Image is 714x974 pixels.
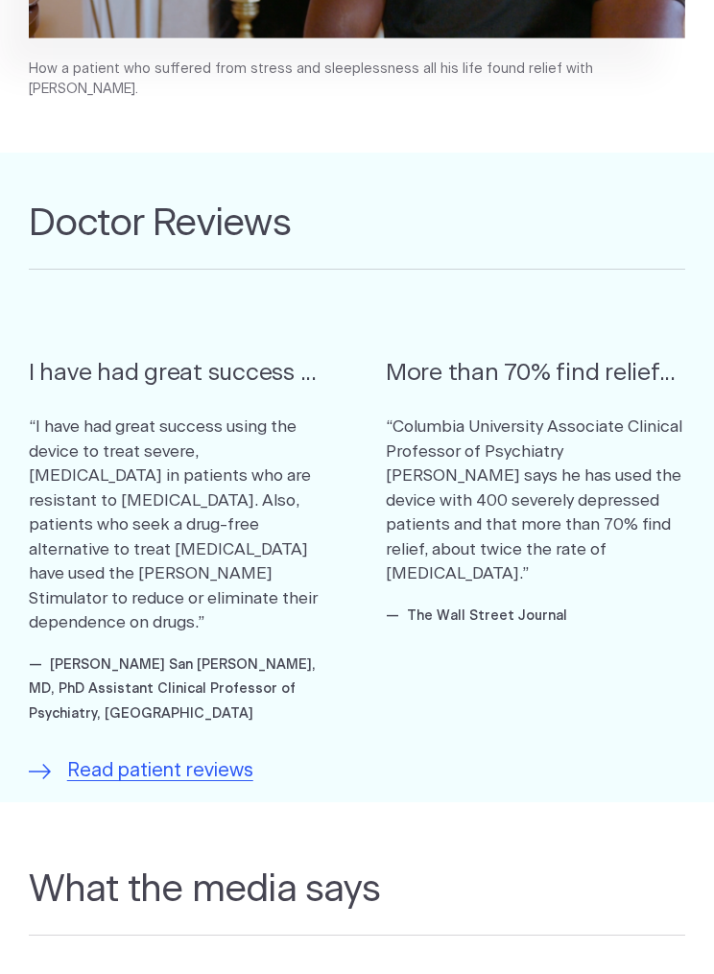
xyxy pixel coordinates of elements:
[29,757,253,786] a: Read patient reviews
[386,415,686,586] p: “Columbia University Associate Clinical Professor of Psychiatry [PERSON_NAME] says he has used th...
[386,356,686,392] h5: More than 70% find relief...
[67,757,253,786] span: Read patient reviews
[29,658,316,721] cite: — [PERSON_NAME] San [PERSON_NAME], MD, PhD Assistant Clinical Professor of Psychiatry, [GEOGRAPHI...
[29,59,653,100] figcaption: How a patient who suffered from stress and sleeplessness all his life found relief with [PERSON_N...
[386,609,567,623] cite: — The Wall Street Journal
[29,867,686,936] h2: What the media says
[29,202,686,270] h2: Doctor Reviews
[29,415,328,635] p: “I have had great success using the device to treat severe, [MEDICAL_DATA] in patients who are re...
[29,356,328,392] h5: I have had great success ...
